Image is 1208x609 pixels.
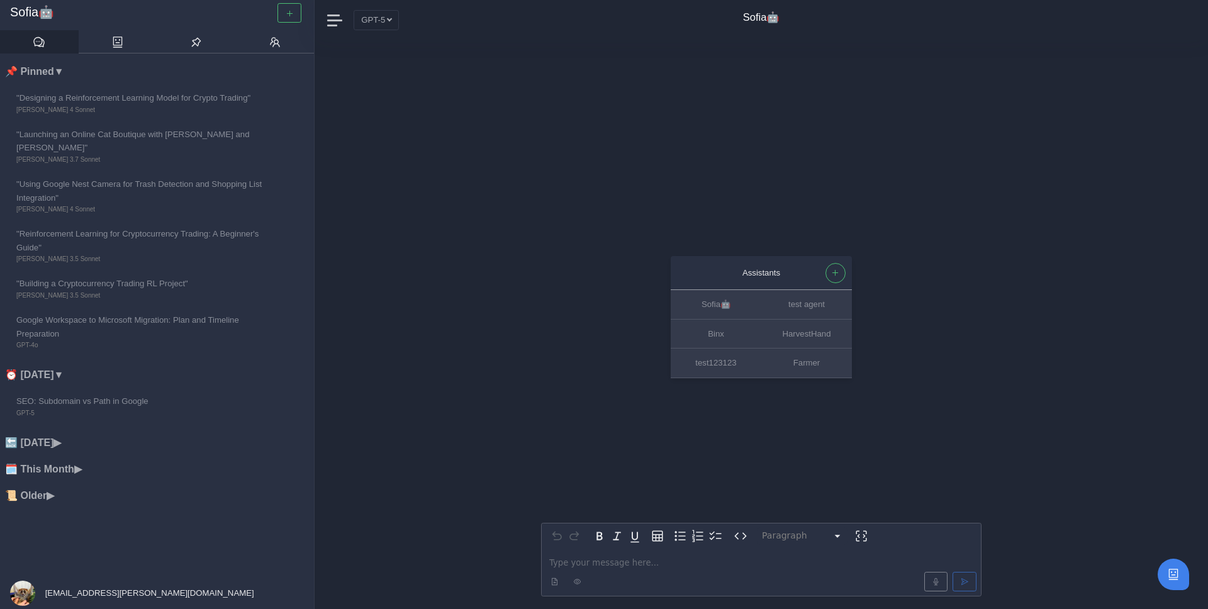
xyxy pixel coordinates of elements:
div: toggle group [671,527,724,545]
span: "Designing a Reinforcement Learning Model for Crypto Trading" [16,91,269,104]
span: "Launching an Online Cat Boutique with [PERSON_NAME] and [PERSON_NAME]" [16,128,269,155]
span: "Building a Cryptocurrency Trading RL Project" [16,277,269,290]
span: [PERSON_NAME] 3.7 Sonnet [16,155,269,165]
button: Bulleted list [671,527,689,545]
div: Assistants [683,266,839,279]
span: "Using Google Nest Camera for Trash Detection and Shopping List Integration" [16,177,269,204]
button: test123123 [671,349,761,377]
h4: Sofia🤖 [743,11,780,24]
button: GPT-5 [354,10,399,30]
button: Numbered list [689,527,707,545]
button: Binx [671,320,761,349]
button: Underline [626,527,644,545]
a: Sofia🤖 [10,5,304,20]
span: [PERSON_NAME] 3.5 Sonnet [16,291,269,301]
button: Check list [707,527,724,545]
button: Italic [608,527,626,545]
div: editable markdown [542,549,981,596]
button: Sofia🤖 [671,291,761,320]
button: HarvestHand [761,320,852,349]
span: GPT-4o [16,340,269,350]
span: [PERSON_NAME] 4 Sonnet [16,105,269,115]
span: Google Workspace to Microsoft Migration: Plan and Timeline Preparation [16,313,269,340]
li: 🔙 [DATE] ▶ [5,435,314,451]
button: test agent [761,291,852,320]
span: GPT-5 [16,408,269,418]
button: Bold [591,527,608,545]
li: ⏰ [DATE] ▼ [5,367,314,383]
button: Inline code format [732,527,749,545]
button: Block type [757,527,847,545]
span: [PERSON_NAME] 4 Sonnet [16,204,269,215]
span: SEO: Subdomain vs Path in Google [16,394,269,408]
span: [PERSON_NAME] 3.5 Sonnet [16,254,269,264]
li: 📌 Pinned ▼ [5,64,314,80]
span: "Reinforcement Learning for Cryptocurrency Trading: A Beginner's Guide" [16,227,269,254]
button: Farmer [761,349,852,377]
li: 📜 Older ▶ [5,488,314,504]
li: 🗓️ This Month ▶ [5,461,314,478]
span: [EMAIL_ADDRESS][PERSON_NAME][DOMAIN_NAME] [43,588,254,598]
